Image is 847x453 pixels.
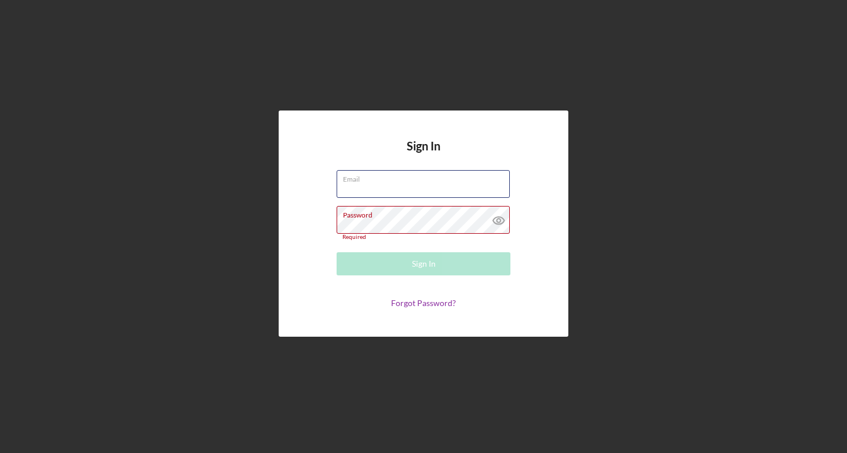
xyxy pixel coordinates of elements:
label: Password [343,207,510,219]
div: Sign In [412,252,436,275]
label: Email [343,171,510,183]
button: Sign In [337,252,510,275]
h4: Sign In [407,139,440,170]
div: Required [337,234,510,241]
a: Forgot Password? [391,298,456,308]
